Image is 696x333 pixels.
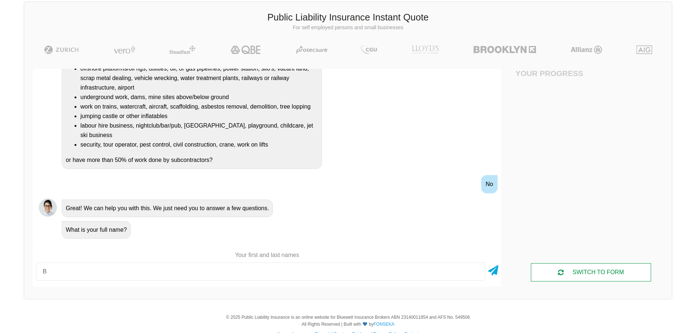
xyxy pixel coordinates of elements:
[481,175,497,193] div: No
[531,263,651,281] div: SWITCH TO FORM
[358,45,380,54] img: CGU | Public Liability Insurance
[110,45,138,54] img: Vero | Public Liability Insurance
[80,92,318,102] li: underground work, dams, mine sites above/below ground
[293,45,330,54] img: Protecsure | Public Liability Insurance
[80,102,318,111] li: work on trains, watercraft, aircraft, scaffolding, asbestos removal, demolition, tree lopping
[471,45,539,54] img: Brooklyn | Public Liability Insurance
[36,262,485,281] input: Your first and last names
[62,200,273,217] div: Great! We can help you with this. We just need you to answer a few questions.
[30,11,666,24] h3: Public Liability Insurance Instant Quote
[516,69,591,78] h4: Your Progress
[80,140,318,150] li: security, tour operator, pest control, civil construction, crane, work on lifts
[80,121,318,140] li: labour hire business, nightclub/bar/pub, [GEOGRAPHIC_DATA], playground, childcare, jet ski business
[62,31,322,169] div: Do you undertake any work on or operate a business that is/has a: or have more than 50% of work d...
[62,221,131,239] div: What is your full name?
[634,45,655,54] img: AIG | Public Liability Insurance
[226,45,266,54] img: QBE | Public Liability Insurance
[567,45,606,54] img: Allianz | Public Liability Insurance
[408,45,443,54] img: LLOYD's | Public Liability Insurance
[41,45,82,54] img: Zurich | Public Liability Insurance
[80,111,318,121] li: jumping castle or other inflatables
[80,64,318,92] li: offshore platforms/oil rigs, utilities, oil, or gas pipelines, power station, silo's, vacant land...
[166,45,198,54] img: Steadfast | Public Liability Insurance
[30,24,666,31] p: For self employed persons and small businesses
[39,198,57,217] img: Chatbot | PLI
[373,322,394,327] a: FONSEKA
[33,251,501,259] p: Your first and last names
